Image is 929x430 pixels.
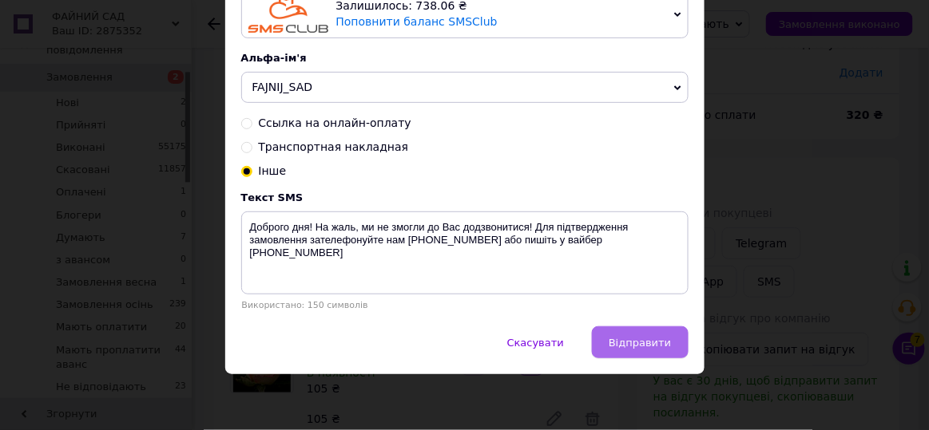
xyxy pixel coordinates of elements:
div: Текст SMS [241,191,689,203]
a: Поповнити баланс SMSClub [336,15,498,28]
span: Альфа-ім'я [241,52,307,64]
textarea: Доброго дня! На жаль, ми не змогли до Вас додзвонитися! Для підтвердження замовлення зателефонуйт... [241,211,689,294]
button: Відправити [592,326,688,358]
span: Скасувати [507,337,564,349]
button: Скасувати [490,326,581,358]
span: FAJNIJ_SAD [252,81,313,93]
span: Ссылка на онлайн-оплату [259,116,411,129]
span: Інше [259,164,287,177]
span: Відправити [609,337,671,349]
span: Транспортная накладная [259,140,409,153]
div: Використано: 150 символів [241,300,689,310]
